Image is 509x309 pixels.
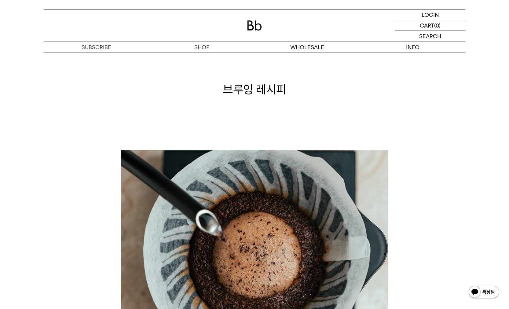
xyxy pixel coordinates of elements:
h1: 브루잉 레시피 [44,81,465,97]
img: 카카오톡 채널 1:1 채팅 버튼 [468,285,500,300]
a: SHOP [149,42,254,53]
a: CART (0) [395,20,465,31]
p: (0) [434,20,441,31]
p: CART [420,20,434,31]
a: LOGIN [395,9,465,20]
p: LOGIN [422,9,439,20]
img: 로고 [247,20,262,31]
p: SEARCH [419,31,441,42]
a: SUBSCRIBE [44,42,149,53]
p: WHOLESALE [254,42,360,53]
p: INFO [360,42,465,53]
